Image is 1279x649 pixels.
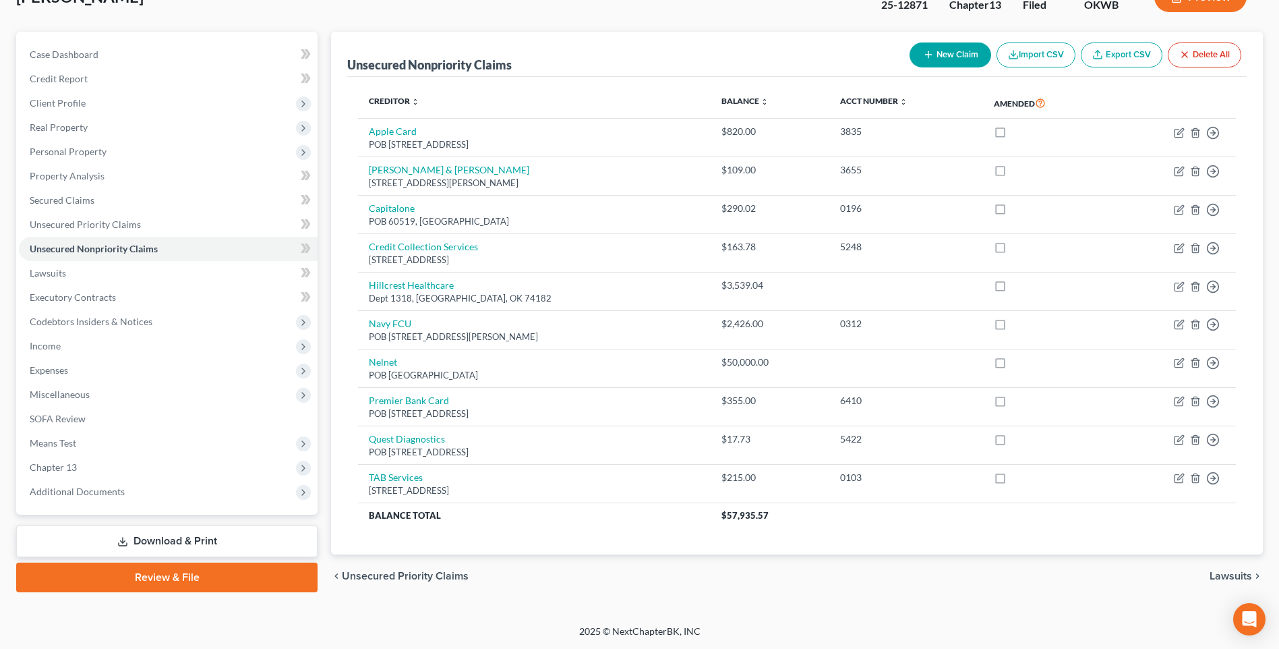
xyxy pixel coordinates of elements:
a: Hillcrest Healthcare [369,279,454,291]
div: [STREET_ADDRESS] [369,484,700,497]
div: $2,426.00 [721,317,819,331]
div: 3655 [840,163,972,177]
a: SOFA Review [19,407,318,431]
div: 5248 [840,240,972,254]
a: Acct Number unfold_more [840,96,908,106]
div: 6410 [840,394,972,407]
div: POB [STREET_ADDRESS] [369,446,700,459]
div: $215.00 [721,471,819,484]
a: Case Dashboard [19,43,318,67]
i: unfold_more [411,98,419,106]
a: Nelnet [369,356,397,368]
div: POB [STREET_ADDRESS] [369,138,700,151]
a: Balance unfold_more [721,96,769,106]
button: chevron_left Unsecured Priority Claims [331,571,469,582]
div: $109.00 [721,163,819,177]
span: Secured Claims [30,194,94,206]
div: 5422 [840,432,972,446]
div: $50,000.00 [721,356,819,369]
span: Unsecured Priority Claims [30,219,141,230]
div: [STREET_ADDRESS] [369,254,700,266]
span: SOFA Review [30,413,86,424]
th: Balance Total [358,503,711,528]
span: Lawsuits [30,267,66,279]
div: $17.73 [721,432,819,446]
a: Capitalone [369,202,415,214]
div: 0196 [840,202,972,215]
button: Delete All [1168,43,1241,67]
a: Premier Bank Card [369,395,449,406]
a: Export CSV [1081,43,1162,67]
i: unfold_more [899,98,908,106]
a: Unsecured Nonpriority Claims [19,237,318,261]
a: TAB Services [369,472,423,483]
i: chevron_right [1252,571,1263,582]
span: Personal Property [30,146,107,157]
button: Import CSV [997,43,1075,67]
div: 2025 © NextChapterBK, INC [256,625,1024,649]
span: Income [30,340,61,351]
span: Unsecured Priority Claims [342,571,469,582]
i: chevron_left [331,571,342,582]
div: $355.00 [721,394,819,407]
div: POB [STREET_ADDRESS] [369,407,700,420]
div: Dept 1318, [GEOGRAPHIC_DATA], OK 74182 [369,292,700,305]
span: Means Test [30,437,76,449]
span: $57,935.57 [721,510,769,521]
span: Unsecured Nonpriority Claims [30,243,158,254]
span: Additional Documents [30,486,125,497]
a: [PERSON_NAME] & [PERSON_NAME] [369,164,529,175]
div: $290.02 [721,202,819,215]
span: Credit Report [30,73,88,84]
div: [STREET_ADDRESS][PERSON_NAME] [369,177,700,190]
div: POB [STREET_ADDRESS][PERSON_NAME] [369,331,700,343]
span: Expenses [30,364,68,376]
button: Lawsuits chevron_right [1210,571,1263,582]
div: 3835 [840,125,972,138]
span: Real Property [30,121,88,133]
span: Lawsuits [1210,571,1252,582]
i: unfold_more [761,98,769,106]
a: Unsecured Priority Claims [19,213,318,237]
a: Executory Contracts [19,285,318,310]
a: Credit Collection Services [369,241,478,252]
a: Download & Print [16,526,318,557]
div: 0103 [840,471,972,484]
th: Amended [983,88,1110,119]
button: New Claim [910,43,991,67]
a: Property Analysis [19,164,318,188]
div: POB [GEOGRAPHIC_DATA] [369,369,700,382]
span: Miscellaneous [30,389,90,400]
div: $820.00 [721,125,819,138]
div: 0312 [840,317,972,331]
div: Open Intercom Messenger [1233,603,1266,636]
span: Client Profile [30,97,86,109]
div: $3,539.04 [721,279,819,292]
a: Apple Card [369,125,417,137]
a: Credit Report [19,67,318,91]
span: Case Dashboard [30,49,98,60]
span: Property Analysis [30,170,105,181]
span: Codebtors Insiders & Notices [30,316,152,327]
a: Creditor unfold_more [369,96,419,106]
a: Secured Claims [19,188,318,213]
div: POB 60519, [GEOGRAPHIC_DATA] [369,215,700,228]
span: Chapter 13 [30,461,77,473]
a: Lawsuits [19,261,318,285]
a: Review & File [16,563,318,592]
a: Navy FCU [369,318,411,329]
div: Unsecured Nonpriority Claims [347,57,512,73]
div: $163.78 [721,240,819,254]
span: Executory Contracts [30,291,116,303]
a: Quest Diagnostics [369,433,445,445]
